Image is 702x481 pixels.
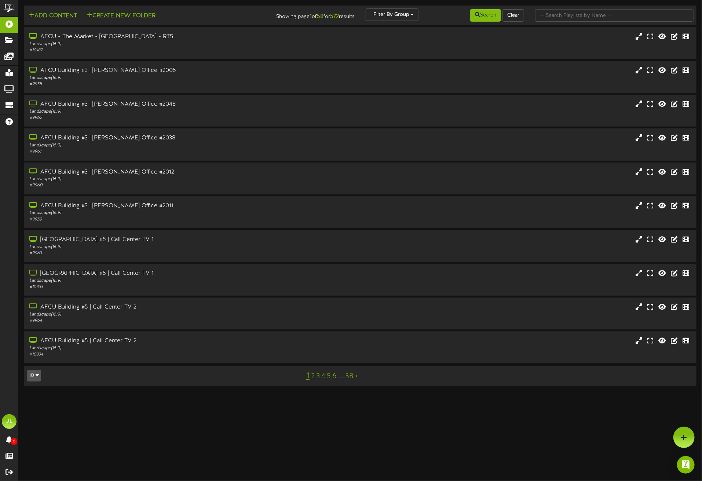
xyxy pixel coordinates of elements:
a: 58 [345,372,353,380]
a: 1 [306,371,310,381]
div: AFCU Building #3 | [PERSON_NAME] Office #2038 [29,134,299,142]
a: 5 [327,372,331,380]
div: Landscape ( 16:9 ) [29,41,299,47]
div: [GEOGRAPHIC_DATA] #5 | Call Center TV 1 [29,269,299,278]
div: Showing page of for results [247,8,360,21]
div: # 9960 [29,182,299,189]
div: # 10187 [29,47,299,54]
div: AFCU Building #3 | [PERSON_NAME] Office #2005 [29,66,299,75]
div: Landscape ( 16:9 ) [29,345,299,351]
div: # 10334 [29,351,299,358]
div: Landscape ( 16:9 ) [29,109,299,115]
div: AFCU Building #3 | [PERSON_NAME] Office #2012 [29,168,299,176]
button: Search [470,9,501,22]
div: # 9964 [29,318,299,324]
a: 4 [321,372,325,380]
div: # 10335 [29,284,299,290]
div: AFCU - The Market - [GEOGRAPHIC_DATA] - RTS [29,33,299,41]
div: AFCU Building #5 | Call Center TV 2 [29,303,299,311]
div: AFCU Building #3 | [PERSON_NAME] Office #2048 [29,100,299,109]
div: Landscape ( 16:9 ) [29,244,299,250]
button: 10 [27,370,41,382]
div: Landscape ( 16:9 ) [29,176,299,182]
div: # 9958 [29,81,299,87]
div: AFCU Building #3 | [PERSON_NAME] Office #2011 [29,202,299,210]
div: Landscape ( 16:9 ) [29,210,299,216]
strong: 1 [310,13,312,20]
a: 6 [332,372,337,380]
input: -- Search Playlists by Name -- [535,9,694,22]
button: Filter By Group [366,8,418,21]
button: Clear [502,9,524,22]
a: 3 [316,372,320,380]
button: Create New Folder [85,11,158,21]
div: # 9963 [29,250,299,256]
div: Landscape ( 16:9 ) [29,75,299,81]
a: ... [338,372,344,380]
div: # 9961 [29,149,299,155]
button: Add Content [27,11,79,21]
div: JL [2,414,17,429]
a: > [355,372,358,380]
div: Landscape ( 16:9 ) [29,278,299,284]
div: Landscape ( 16:9 ) [29,311,299,318]
strong: 58 [317,13,323,20]
strong: 572 [330,13,339,20]
div: Open Intercom Messenger [677,456,695,474]
div: AFCU Building #5 | Call Center TV 2 [29,337,299,345]
div: # 9962 [29,115,299,121]
div: Landscape ( 16:9 ) [29,142,299,149]
a: 2 [311,372,315,380]
div: [GEOGRAPHIC_DATA] #5 | Call Center TV 1 [29,236,299,244]
div: # 9959 [29,216,299,223]
span: 0 [11,438,17,445]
